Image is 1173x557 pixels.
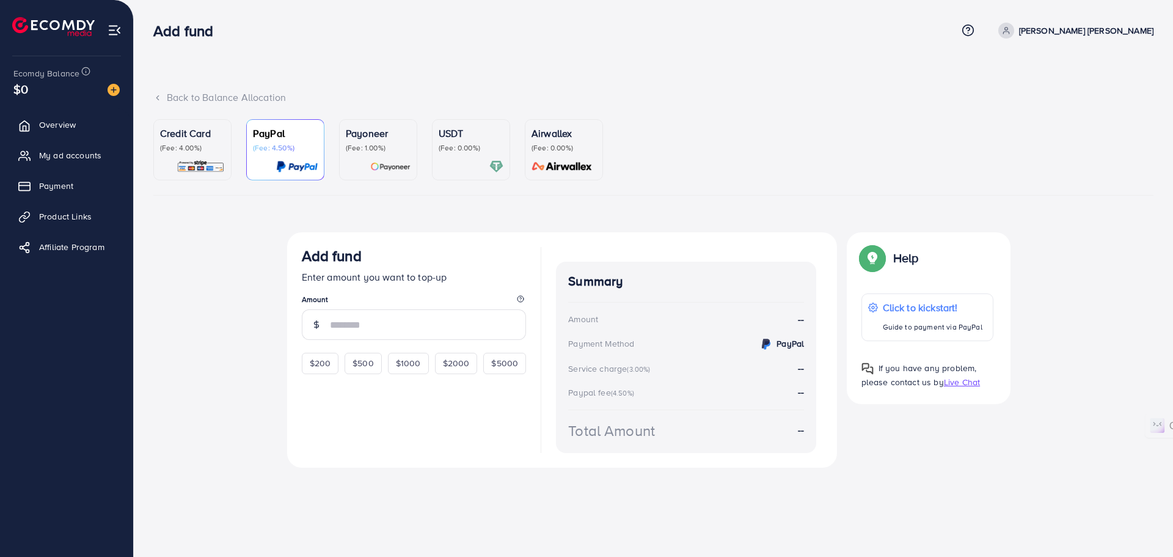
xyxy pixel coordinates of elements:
[302,270,527,284] p: Enter amount you want to top-up
[568,420,655,441] div: Total Amount
[160,126,225,141] p: Credit Card
[13,80,28,98] span: $0
[39,180,73,192] span: Payment
[798,361,804,375] strong: --
[568,386,638,399] div: Paypal fee
[302,247,362,265] h3: Add fund
[153,90,1153,105] div: Back to Balance Allocation
[1121,502,1164,548] iframe: Chat
[1019,23,1153,38] p: [PERSON_NAME] [PERSON_NAME]
[346,126,411,141] p: Payoneer
[883,320,982,334] p: Guide to payment via PayPal
[302,294,527,309] legend: Amount
[759,337,773,352] img: credit
[627,364,650,374] small: (3.00%)
[108,84,120,96] img: image
[993,23,1153,39] a: [PERSON_NAME] [PERSON_NAME]
[177,160,225,174] img: card
[439,126,503,141] p: USDT
[346,143,411,153] p: (Fee: 1.00%)
[353,357,374,369] span: $500
[9,143,124,168] a: My ad accounts
[861,363,874,375] img: Popup guide
[39,241,104,253] span: Affiliate Program
[568,363,654,375] div: Service charge
[9,113,124,137] a: Overview
[153,22,223,40] h3: Add fund
[532,143,596,153] p: (Fee: 0.00%)
[491,357,518,369] span: $5000
[489,160,503,174] img: card
[798,385,804,399] strong: --
[253,143,318,153] p: (Fee: 4.50%)
[883,300,982,315] p: Click to kickstart!
[861,247,883,269] img: Popup guide
[798,423,804,437] strong: --
[944,376,980,388] span: Live Chat
[611,388,634,398] small: (4.50%)
[798,312,804,326] strong: --
[777,338,804,350] strong: PayPal
[9,204,124,229] a: Product Links
[443,357,470,369] span: $2000
[439,143,503,153] p: (Fee: 0.00%)
[568,313,598,325] div: Amount
[310,357,331,369] span: $200
[528,160,596,174] img: card
[568,274,804,289] h4: Summary
[39,210,92,223] span: Product Links
[861,362,977,388] span: If you have any problem, please contact us by
[39,119,76,131] span: Overview
[160,143,225,153] p: (Fee: 4.00%)
[39,149,101,161] span: My ad accounts
[568,338,634,350] div: Payment Method
[13,67,79,79] span: Ecomdy Balance
[276,160,318,174] img: card
[396,357,421,369] span: $1000
[9,235,124,259] a: Affiliate Program
[12,17,95,36] img: logo
[253,126,318,141] p: PayPal
[893,251,919,265] p: Help
[9,174,124,198] a: Payment
[108,23,122,37] img: menu
[532,126,596,141] p: Airwallex
[370,160,411,174] img: card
